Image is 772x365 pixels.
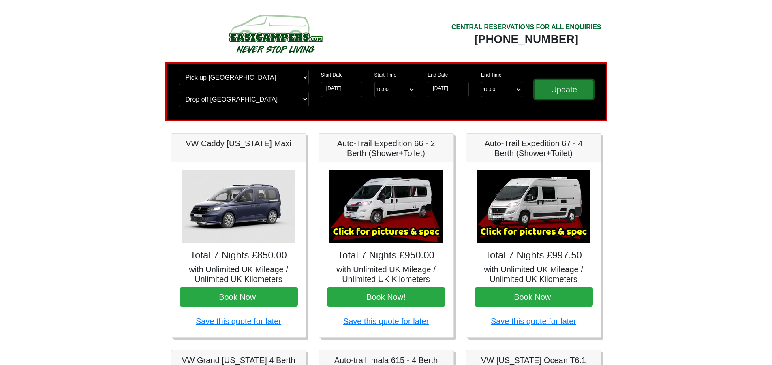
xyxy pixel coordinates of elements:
button: Book Now! [180,287,298,307]
img: Auto-Trail Expedition 67 - 4 Berth (Shower+Toilet) [477,170,590,243]
h5: Auto-Trail Expedition 66 - 2 Berth (Shower+Toilet) [327,139,445,158]
h5: Auto-Trail Expedition 67 - 4 Berth (Shower+Toilet) [475,139,593,158]
button: Book Now! [475,287,593,307]
a: Save this quote for later [196,317,281,326]
h4: Total 7 Nights £850.00 [180,250,298,261]
h5: VW Grand [US_STATE] 4 Berth [180,355,298,365]
img: Auto-Trail Expedition 66 - 2 Berth (Shower+Toilet) [329,170,443,243]
input: Start Date [321,82,362,97]
div: [PHONE_NUMBER] [451,32,601,47]
input: Return Date [428,82,469,97]
h4: Total 7 Nights £997.50 [475,250,593,261]
a: Save this quote for later [343,317,429,326]
label: End Date [428,71,448,79]
input: Update [535,80,594,99]
h5: with Unlimited UK Mileage / Unlimited UK Kilometers [180,265,298,284]
h5: Auto-trail Imala 615 - 4 Berth [327,355,445,365]
a: Save this quote for later [491,317,576,326]
label: End Time [481,71,502,79]
img: VW Caddy California Maxi [182,170,295,243]
label: Start Time [374,71,397,79]
button: Book Now! [327,287,445,307]
label: Start Date [321,71,343,79]
img: campers-checkout-logo.png [199,11,353,56]
h4: Total 7 Nights £950.00 [327,250,445,261]
h5: with Unlimited UK Mileage / Unlimited UK Kilometers [327,265,445,284]
div: CENTRAL RESERVATIONS FOR ALL ENQUIRIES [451,22,601,32]
h5: with Unlimited UK Mileage / Unlimited UK Kilometers [475,265,593,284]
h5: VW Caddy [US_STATE] Maxi [180,139,298,148]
